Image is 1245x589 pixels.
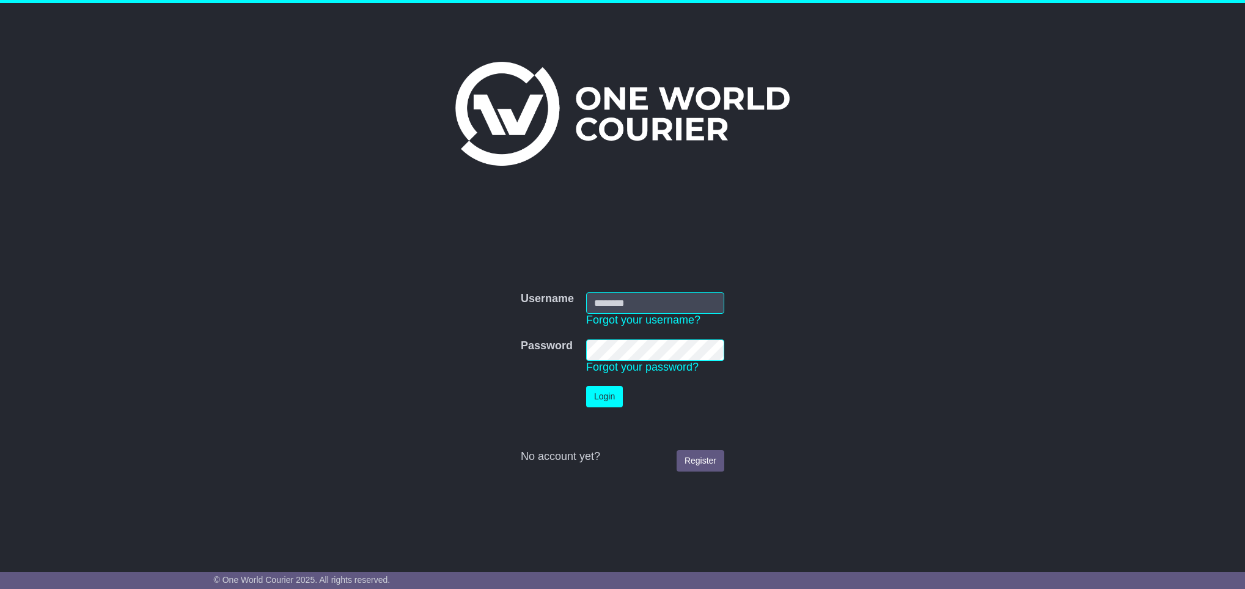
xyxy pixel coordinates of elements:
[521,450,724,464] div: No account yet?
[586,314,700,326] a: Forgot your username?
[455,62,789,166] img: One World
[586,361,699,373] a: Forgot your password?
[677,450,724,472] a: Register
[521,339,573,353] label: Password
[586,386,623,407] button: Login
[521,292,574,306] label: Username
[214,575,391,585] span: © One World Courier 2025. All rights reserved.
